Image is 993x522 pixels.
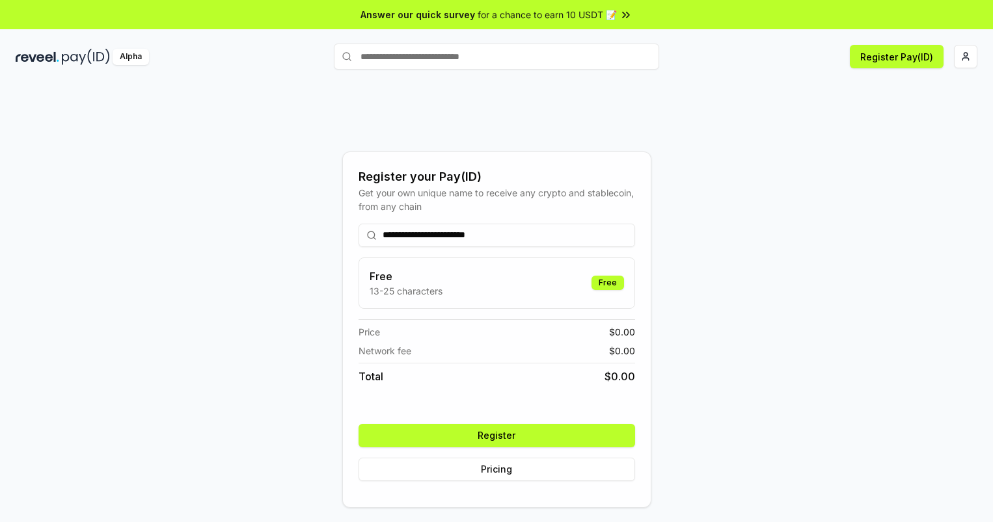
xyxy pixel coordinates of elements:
[359,458,635,481] button: Pricing
[850,45,944,68] button: Register Pay(ID)
[609,344,635,358] span: $ 0.00
[16,49,59,65] img: reveel_dark
[359,325,380,339] span: Price
[605,369,635,384] span: $ 0.00
[359,424,635,447] button: Register
[359,369,383,384] span: Total
[370,268,442,284] h3: Free
[370,284,442,298] p: 13-25 characters
[360,8,475,21] span: Answer our quick survey
[592,276,624,290] div: Free
[113,49,149,65] div: Alpha
[359,344,411,358] span: Network fee
[359,186,635,213] div: Get your own unique name to receive any crypto and stablecoin, from any chain
[62,49,110,65] img: pay_id
[359,168,635,186] div: Register your Pay(ID)
[478,8,617,21] span: for a chance to earn 10 USDT 📝
[609,325,635,339] span: $ 0.00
